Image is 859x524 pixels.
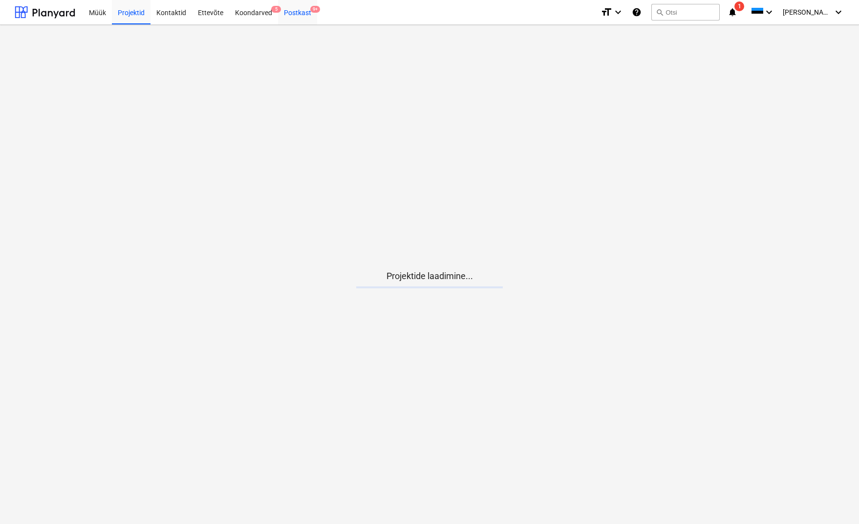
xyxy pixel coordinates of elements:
[734,1,744,11] span: 1
[356,270,503,282] p: Projektide laadimine...
[656,8,664,16] span: search
[651,4,720,20] button: Otsi
[833,6,844,18] i: keyboard_arrow_down
[783,8,832,16] span: [PERSON_NAME]
[601,6,612,18] i: format_size
[612,6,624,18] i: keyboard_arrow_down
[310,6,320,13] span: 9+
[728,6,737,18] i: notifications
[271,6,281,13] span: 5
[632,6,642,18] i: Abikeskus
[763,6,775,18] i: keyboard_arrow_down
